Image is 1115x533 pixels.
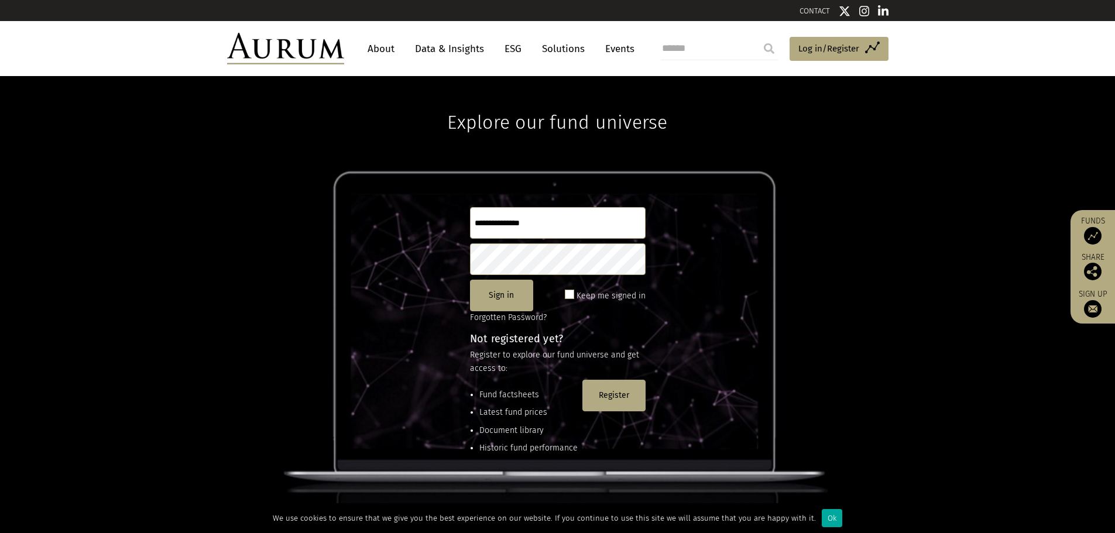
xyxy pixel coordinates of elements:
img: Share this post [1084,263,1102,280]
div: Ok [822,509,842,527]
h4: Not registered yet? [470,333,646,344]
li: Historic fund performance [479,442,578,455]
img: Access Funds [1084,227,1102,245]
button: Register [582,380,646,411]
a: About [362,38,400,60]
li: Document library [479,424,578,437]
img: Instagram icon [859,5,870,17]
input: Submit [757,37,781,60]
a: Log in/Register [790,37,888,61]
img: Aurum [227,33,344,64]
a: ESG [499,38,527,60]
a: CONTACT [800,6,830,15]
a: Solutions [536,38,591,60]
label: Keep me signed in [577,289,646,303]
div: Share [1076,253,1109,280]
li: Fund factsheets [479,388,578,401]
a: Events [599,38,634,60]
span: Log in/Register [798,42,859,56]
button: Sign in [470,280,533,311]
a: Data & Insights [409,38,490,60]
li: Latest fund prices [479,406,578,419]
h1: Explore our fund universe [447,76,667,133]
img: Sign up to our newsletter [1084,300,1102,318]
p: Register to explore our fund universe and get access to: [470,349,646,375]
a: Sign up [1076,289,1109,318]
a: Forgotten Password? [470,312,547,322]
a: Funds [1076,216,1109,245]
img: Twitter icon [839,5,850,17]
img: Linkedin icon [878,5,888,17]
